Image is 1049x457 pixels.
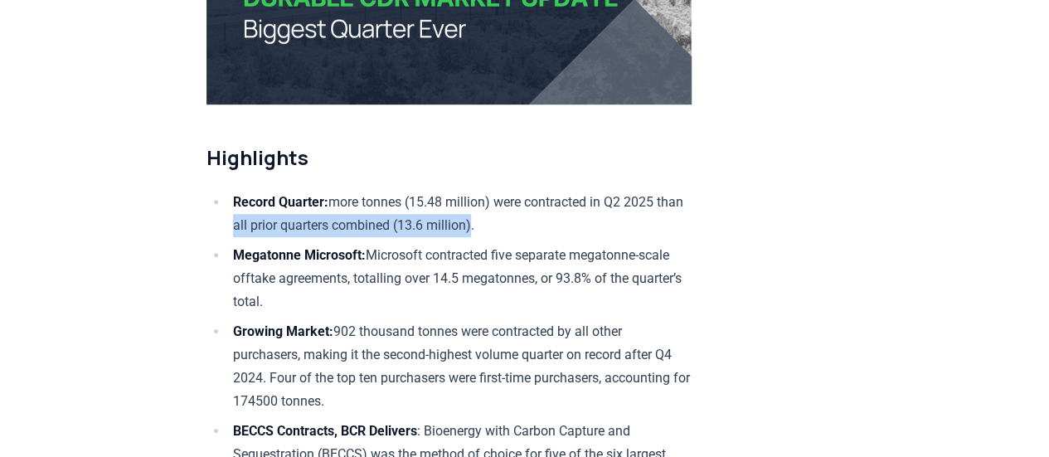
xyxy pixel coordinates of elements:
[233,194,328,210] strong: Record Quarter:
[228,191,692,237] li: more tonnes (15.48 million) were contracted in Q2 2025 than all prior quarters combined (13.6 mil...
[228,320,692,413] li: 902 thousand tonnes were contracted by all other purchasers, making it the second-highest volume ...
[233,247,366,263] strong: Megatonne Microsoft:
[228,244,692,314] li: Microsoft contracted five separate megatonne-scale offtake agreements, totalling over 14.5 megato...
[233,423,417,439] strong: BECCS Contracts, BCR Delivers
[206,144,692,171] h2: Highlights
[233,323,333,339] strong: Growing Market:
